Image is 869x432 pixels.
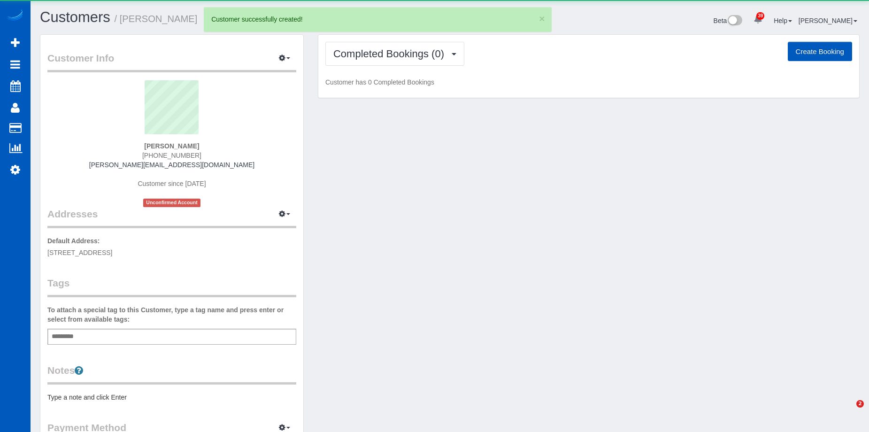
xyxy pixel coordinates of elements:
legend: Notes [47,363,296,385]
a: Beta [714,17,743,24]
button: × [539,14,545,23]
legend: Customer Info [47,51,296,72]
pre: Type a note and click Enter [47,393,296,402]
span: Completed Bookings (0) [333,48,449,60]
a: [PERSON_NAME] [799,17,857,24]
span: 39 [756,12,764,20]
small: / [PERSON_NAME] [115,14,198,24]
p: Customer has 0 Completed Bookings [325,77,852,87]
img: New interface [727,15,742,27]
a: 39 [749,9,767,30]
strong: [PERSON_NAME] [144,142,199,150]
label: To attach a special tag to this Customer, type a tag name and press enter or select from availabl... [47,305,296,324]
button: Create Booking [788,42,852,62]
span: Customer since [DATE] [138,180,206,187]
span: [STREET_ADDRESS] [47,249,112,256]
span: Unconfirmed Account [143,199,200,207]
a: [PERSON_NAME][EMAIL_ADDRESS][DOMAIN_NAME] [89,161,254,169]
div: Customer successfully created! [211,15,544,24]
img: Automaid Logo [6,9,24,23]
label: Default Address: [47,236,100,246]
span: 2 [856,400,864,408]
legend: Tags [47,276,296,297]
iframe: Intercom live chat [837,400,860,423]
span: [PHONE_NUMBER] [142,152,201,159]
a: Help [774,17,792,24]
a: Customers [40,9,110,25]
button: Completed Bookings (0) [325,42,464,66]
